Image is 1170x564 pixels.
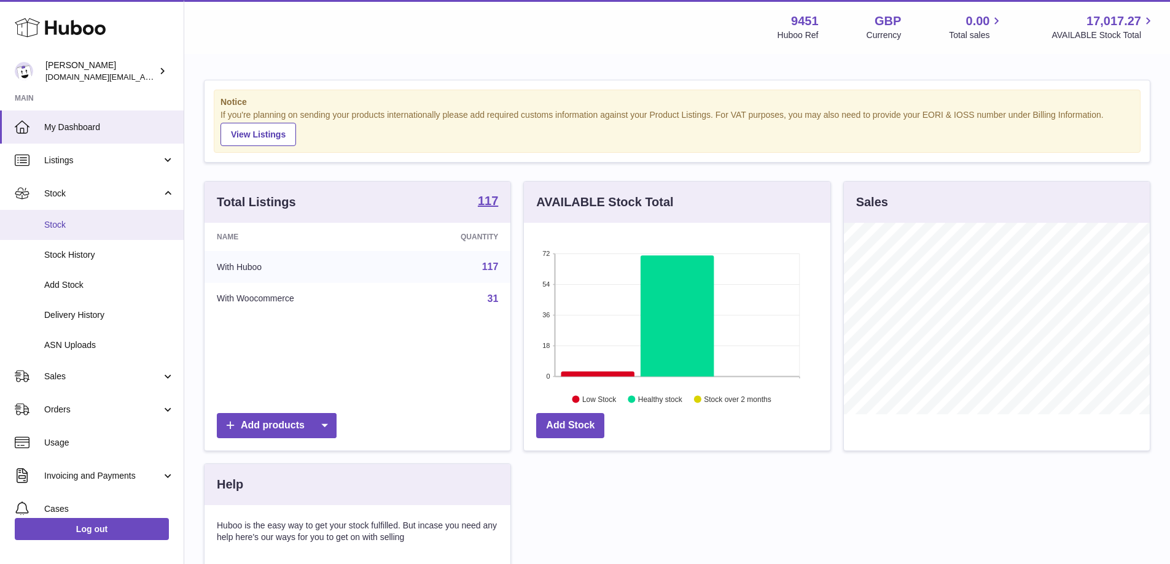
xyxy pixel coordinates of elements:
span: Add Stock [44,279,174,291]
text: Stock over 2 months [704,395,771,403]
text: Low Stock [582,395,617,403]
text: 54 [543,280,550,288]
a: View Listings [220,123,296,146]
a: Add Stock [536,413,604,438]
span: Total sales [949,29,1004,41]
text: Healthy stock [638,395,683,403]
td: With Woocommerce [205,283,394,315]
a: Add products [217,413,337,438]
span: My Dashboard [44,122,174,133]
span: Listings [44,155,162,166]
a: 31 [488,293,499,304]
span: 0.00 [966,13,990,29]
a: Log out [15,518,169,540]
div: [PERSON_NAME] [45,60,156,83]
h3: AVAILABLE Stock Total [536,194,673,211]
a: 117 [482,261,499,272]
a: 0.00 Total sales [949,13,1004,41]
strong: 117 [478,195,498,207]
span: [DOMAIN_NAME][EMAIL_ADDRESS][DOMAIN_NAME] [45,72,244,82]
span: Cases [44,503,174,515]
h3: Sales [856,194,888,211]
span: Stock [44,219,174,231]
a: 17,017.27 AVAILABLE Stock Total [1051,13,1155,41]
h3: Total Listings [217,194,296,211]
a: 117 [478,195,498,209]
span: ASN Uploads [44,339,174,351]
span: Invoicing and Payments [44,470,162,482]
span: Stock History [44,249,174,261]
div: Currency [867,29,902,41]
span: Usage [44,437,174,449]
div: Huboo Ref [778,29,819,41]
text: 72 [543,250,550,257]
div: If you're planning on sending your products internationally please add required customs informati... [220,109,1134,146]
text: 0 [547,373,550,380]
span: 17,017.27 [1086,13,1141,29]
strong: Notice [220,96,1134,108]
th: Name [205,223,394,251]
span: AVAILABLE Stock Total [1051,29,1155,41]
span: Delivery History [44,309,174,321]
h3: Help [217,476,243,493]
span: Stock [44,188,162,199]
strong: 9451 [791,13,819,29]
span: Sales [44,371,162,382]
span: Orders [44,404,162,415]
td: With Huboo [205,251,394,283]
th: Quantity [394,223,510,251]
text: 36 [543,311,550,319]
strong: GBP [875,13,901,29]
p: Huboo is the easy way to get your stock fulfilled. But incase you need any help here's our ways f... [217,520,498,543]
img: amir.ch@gmail.com [15,62,33,80]
text: 18 [543,342,550,349]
